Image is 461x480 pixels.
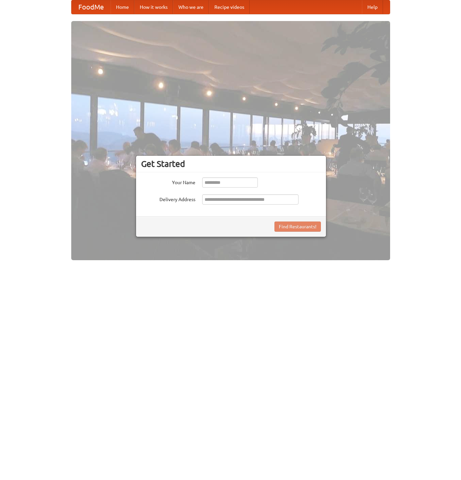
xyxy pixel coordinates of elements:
[362,0,383,14] a: Help
[209,0,250,14] a: Recipe videos
[141,159,321,169] h3: Get Started
[274,222,321,232] button: Find Restaurants!
[111,0,134,14] a: Home
[173,0,209,14] a: Who we are
[141,194,195,203] label: Delivery Address
[141,177,195,186] label: Your Name
[72,0,111,14] a: FoodMe
[134,0,173,14] a: How it works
